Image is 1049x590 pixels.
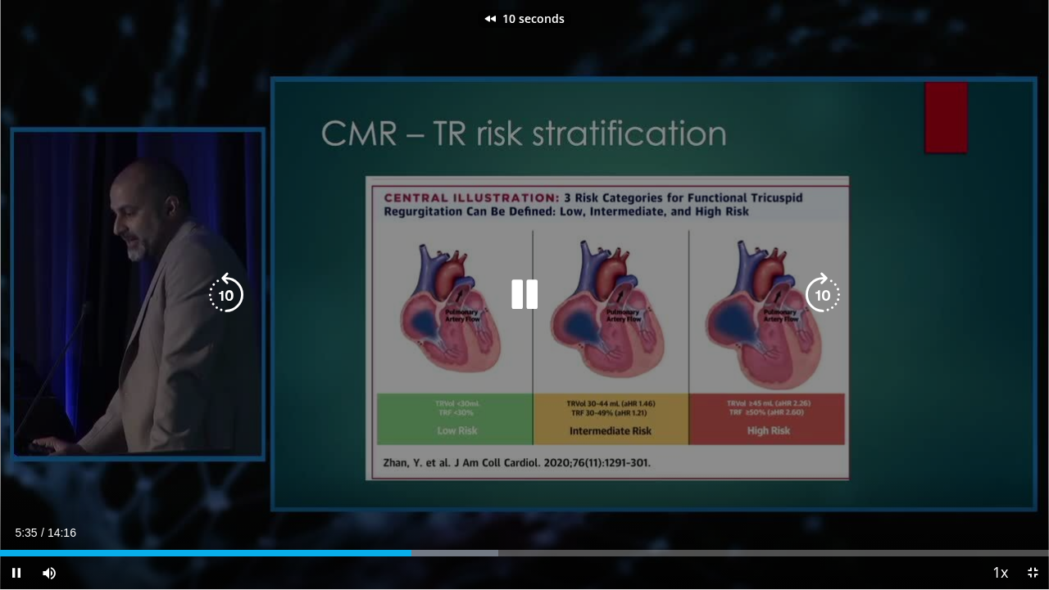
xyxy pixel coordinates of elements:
[15,526,37,539] span: 5:35
[983,556,1016,589] button: Playback Rate
[48,526,76,539] span: 14:16
[502,13,565,25] p: 10 seconds
[1016,556,1049,589] button: Exit Fullscreen
[41,526,44,539] span: /
[33,556,66,589] button: Mute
